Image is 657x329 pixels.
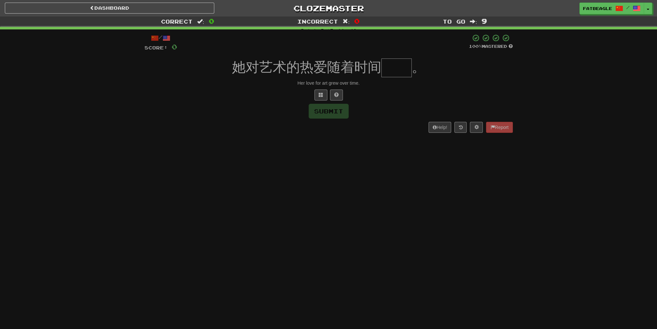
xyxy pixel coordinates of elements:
[314,90,327,101] button: Switch sentence to multiple choice alt+p
[330,90,343,101] button: Single letter hint - you only get 1 per sentence and score half the points! alt+h
[161,18,193,25] span: Correct
[144,80,513,86] div: Her love for art grew over time.
[486,122,513,133] button: Report
[343,19,350,24] span: :
[297,18,338,25] span: Incorrect
[482,17,487,25] span: 9
[5,3,214,14] a: Dashboard
[354,17,360,25] span: 0
[469,44,513,49] div: Mastered
[626,5,630,10] span: /
[429,122,451,133] button: Help!
[232,59,381,75] span: 她对艺术的热爱随着时间
[583,5,612,11] span: FatBeagle
[321,28,356,33] strong: Fast Track Level 2
[209,17,214,25] span: 0
[443,18,465,25] span: To go
[579,3,644,14] a: FatBeagle /
[144,34,177,42] div: /
[470,19,477,24] span: :
[469,44,482,49] span: 100 %
[172,43,177,51] span: 0
[197,19,204,24] span: :
[454,122,467,133] button: Round history (alt+y)
[224,3,433,14] a: Clozemaster
[309,104,349,119] button: Submit
[144,45,168,50] span: Score:
[412,59,425,75] span: 。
